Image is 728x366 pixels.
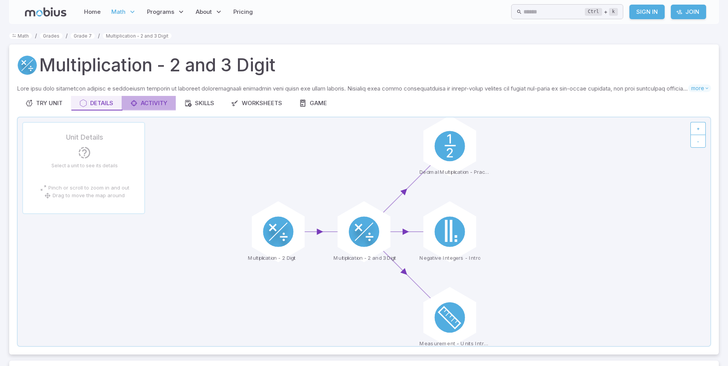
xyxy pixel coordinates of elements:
[585,8,602,16] kbd: Ctrl
[690,135,706,148] button: -
[103,33,172,39] a: Multiplication - 2 and 3 Digit
[419,169,490,176] span: Decimal Multiplication - Practice
[53,192,125,199] p: Drag to move the map around
[196,8,212,16] span: About
[51,163,118,169] p: Select a unit to see its details
[690,122,706,135] button: +
[585,7,618,16] div: +
[98,31,100,40] li: /
[333,255,396,262] span: Multiplication - 2 and 3 Digit
[35,31,37,40] li: /
[629,5,665,19] a: Sign In
[71,33,95,39] a: Grade 7
[299,99,327,107] div: Game
[66,132,103,143] h5: Unit Details
[40,33,63,39] a: Grades
[419,255,480,262] span: Negative Integers - Intro
[231,3,255,21] a: Pricing
[39,52,276,78] h1: Multiplication - 2 and 3 Digit
[82,3,103,21] a: Home
[419,341,490,348] span: Measurement - Units Intro - Metric
[66,31,68,40] li: /
[17,84,688,93] p: Lore ipsu dolo sitametcon adipisc e seddoeiusm temporin ut laboreet doloremagnaali enimadmin veni...
[231,99,282,107] div: Worksheets
[48,184,129,192] p: Pinch or scroll to zoom in and out
[248,255,296,262] span: Multiplication - 2 Digit
[130,99,167,107] div: Activity
[17,55,38,76] a: Multiply/Divide
[25,99,63,107] div: Try Unit
[79,99,113,107] div: Details
[147,8,174,16] span: Programs
[609,8,618,16] kbd: k
[184,99,214,107] div: Skills
[9,31,719,40] nav: breadcrumb
[9,33,32,39] a: Math
[671,5,706,19] a: Join
[111,8,125,16] span: Math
